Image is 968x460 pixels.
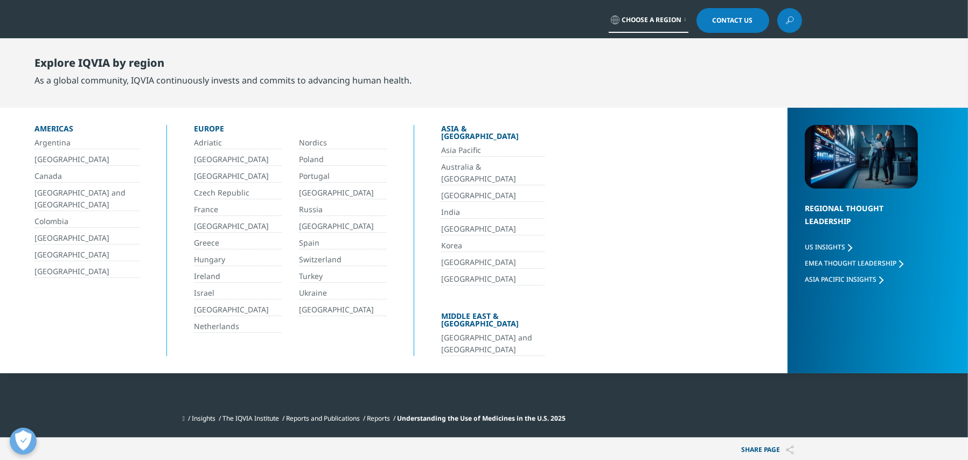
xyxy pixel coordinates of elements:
a: Contact Us [697,8,769,33]
a: Portugal [299,170,387,183]
a: Reports [367,414,390,423]
div: Americas [34,125,140,137]
a: [GEOGRAPHIC_DATA] [299,220,387,233]
a: Korea [441,240,545,252]
button: Open Preferences [10,428,37,455]
a: [GEOGRAPHIC_DATA] [299,304,387,316]
a: [GEOGRAPHIC_DATA] and [GEOGRAPHIC_DATA] [34,187,140,211]
a: Reports and Publications [286,414,360,423]
div: Middle East & [GEOGRAPHIC_DATA] [441,312,545,332]
span: Asia Pacific Insights [805,275,876,284]
span: Understanding the Use of Medicines in the U.S. 2025 [397,414,566,423]
a: Colombia [34,215,140,228]
a: [GEOGRAPHIC_DATA] [441,190,545,202]
a: Asia Pacific [441,144,545,157]
a: Insights [192,414,215,423]
span: US Insights [805,242,845,252]
a: US Insights [805,242,852,252]
a: [GEOGRAPHIC_DATA] [34,266,140,278]
img: Share PAGE [786,445,794,455]
div: Explore IQVIA by region [34,57,412,74]
a: [GEOGRAPHIC_DATA] [194,304,282,316]
a: [GEOGRAPHIC_DATA] [34,154,140,166]
a: Ukraine [299,287,387,299]
div: Europe [194,125,387,137]
a: Netherlands [194,320,282,333]
a: Turkey [299,270,387,283]
a: [GEOGRAPHIC_DATA] [194,154,282,166]
a: [GEOGRAPHIC_DATA] [441,256,545,269]
a: Hungary [194,254,282,266]
span: EMEA Thought Leadership [805,259,896,268]
a: The IQVIA Institute [222,414,279,423]
a: [GEOGRAPHIC_DATA] [34,249,140,261]
a: Nordics [299,137,387,149]
a: Ireland [194,270,282,283]
a: [GEOGRAPHIC_DATA] [441,273,545,285]
span: Contact Us [713,17,753,24]
a: [GEOGRAPHIC_DATA] [34,232,140,245]
a: Adriatic [194,137,282,149]
a: Poland [299,154,387,166]
div: As a global community, IQVIA continuously invests and commits to advancing human health. [34,74,412,87]
a: [GEOGRAPHIC_DATA] [441,223,545,235]
a: [GEOGRAPHIC_DATA] [299,187,387,199]
a: Greece [194,237,282,249]
a: France [194,204,282,216]
a: Switzerland [299,254,387,266]
a: India [441,206,545,219]
div: Asia & [GEOGRAPHIC_DATA] [441,125,545,144]
a: Spain [299,237,387,249]
a: EMEA Thought Leadership [805,259,903,268]
a: Czech Republic [194,187,282,199]
a: Argentina [34,137,140,149]
a: [GEOGRAPHIC_DATA] [194,220,282,233]
div: Regional Thought Leadership [805,202,918,241]
a: Israel [194,287,282,299]
a: Russia [299,204,387,216]
a: Australia & [GEOGRAPHIC_DATA] [441,161,545,185]
a: Canada [34,170,140,183]
span: Choose a Region [622,16,682,24]
nav: Primary [257,38,802,88]
a: [GEOGRAPHIC_DATA] and [GEOGRAPHIC_DATA] [441,332,545,356]
a: [GEOGRAPHIC_DATA] [194,170,282,183]
a: Asia Pacific Insights [805,275,883,284]
img: 2093_analyzing-data-using-big-screen-display-and-laptop.png [805,125,918,189]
